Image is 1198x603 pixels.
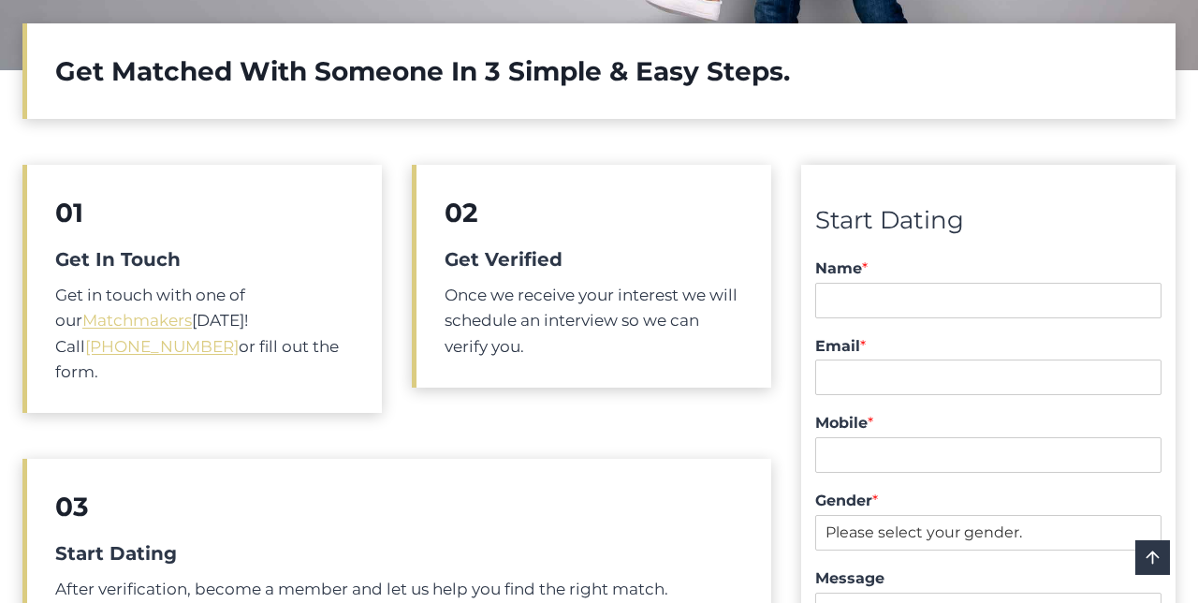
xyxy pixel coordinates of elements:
[55,283,354,385] p: Get in touch with one of our [DATE]! Call or fill out the form.
[55,577,743,602] p: After verification, become a member and let us help you find the right match.
[815,414,1161,434] label: Mobile
[815,492,1161,511] label: Gender
[815,337,1161,357] label: Email
[55,193,354,232] h2: 01
[815,437,1161,473] input: Mobile
[55,487,743,526] h2: 03
[815,201,1161,241] div: Start Dating
[445,193,743,232] h2: 02
[445,245,743,273] h5: Get Verified
[82,311,192,330] a: Matchmakers
[815,259,1161,279] label: Name
[815,569,1161,589] label: Message
[55,51,1147,91] h2: Get Matched With Someone In 3 Simple & Easy Steps.​
[1135,540,1170,575] a: Scroll to top
[445,283,743,360] p: Once we receive your interest we will schedule an interview so we can verify you.
[85,337,239,356] a: [PHONE_NUMBER]
[55,539,743,567] h5: Start Dating
[55,245,354,273] h5: Get In Touch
